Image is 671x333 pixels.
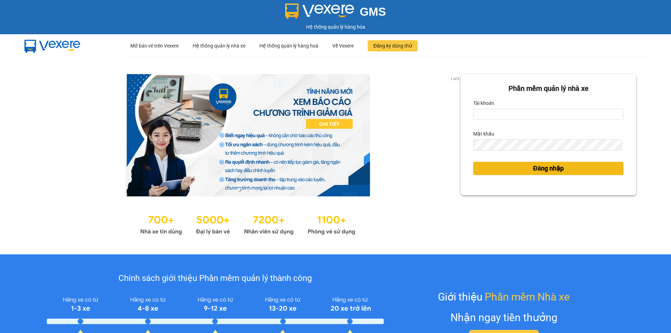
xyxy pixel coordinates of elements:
[332,35,354,57] div: Về Vexere
[373,42,412,50] span: Đăng ký dùng thử
[35,74,45,196] button: previous slide / item
[450,309,557,326] div: Nhận ngay tiền thưởng
[238,188,241,191] li: slide item 1
[193,35,245,57] div: Hệ thống quản lý nhà xe
[368,40,418,51] button: Đăng ký dùng thử
[130,35,179,57] div: Mở bán vé trên Vexere
[47,272,383,285] div: Chính sách giới thiệu Phần mềm quản lý thành công
[448,74,461,83] p: 1 of 3
[438,289,570,305] div: Giới thiệu
[17,34,87,57] img: mbUUG5Q.png
[285,10,386,16] a: GMS
[255,188,258,191] li: slide item 3
[246,188,249,191] li: slide item 2
[473,109,623,120] input: Tài khoản
[360,5,386,18] span: GMS
[473,139,622,151] input: Mật khẩu
[2,23,669,31] div: Hệ thống quản lý hàng hóa
[473,83,623,94] div: Phần mềm quản lý nhà xe
[473,162,623,175] button: Đăng nhập
[140,210,355,237] img: Statistics.png
[451,74,461,196] button: next slide / item
[473,97,494,109] label: Tài khoản
[533,164,564,173] span: Đăng nhập
[259,35,318,57] div: Hệ thống quản lý hàng hoá
[285,3,354,19] img: logo 2
[485,289,570,305] span: Phần mềm Nhà xe
[473,128,494,139] label: Mật khẩu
